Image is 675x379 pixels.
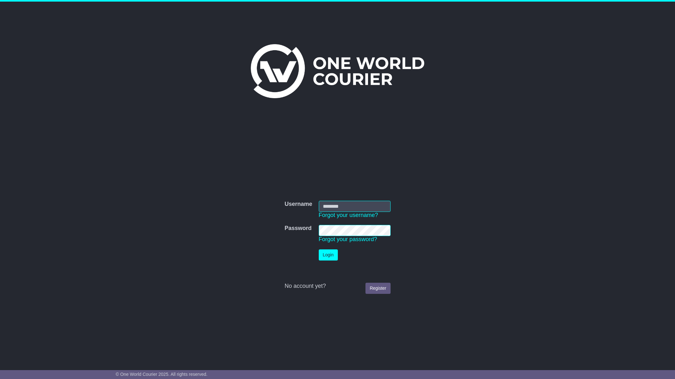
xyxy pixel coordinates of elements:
[365,283,390,294] a: Register
[284,283,390,290] div: No account yet?
[319,236,377,242] a: Forgot your password?
[319,249,338,261] button: Login
[116,372,208,377] span: © One World Courier 2025. All rights reserved.
[319,212,378,218] a: Forgot your username?
[284,201,312,208] label: Username
[251,44,424,98] img: One World
[284,225,311,232] label: Password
